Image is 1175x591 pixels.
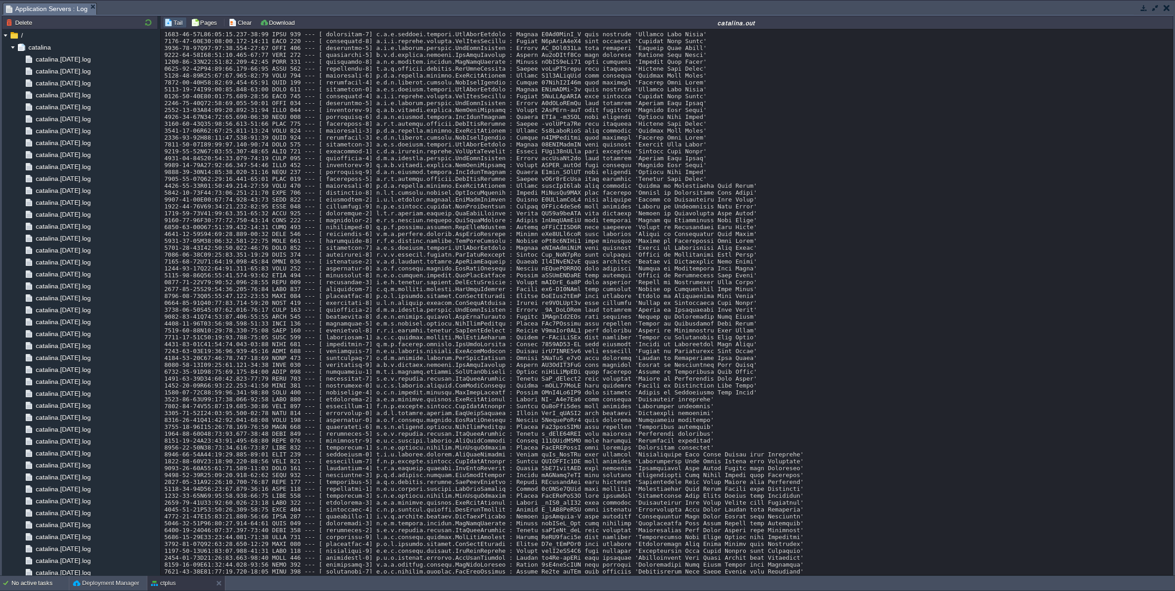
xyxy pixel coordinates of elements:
button: Deployment Manager [73,579,139,588]
a: catalina.[DATE].log [34,258,92,266]
a: catalina.[DATE].log [34,55,92,63]
a: catalina.[DATE].log [34,103,92,111]
button: Download [260,18,297,27]
a: catalina.[DATE].log [34,473,92,481]
a: catalina.[DATE].log [34,318,92,326]
a: catalina.[DATE].log [34,151,92,159]
div: No active tasks [11,576,69,591]
a: catalina.[DATE].log [34,485,92,493]
a: catalina.[DATE].log [34,270,92,278]
a: catalina.[DATE].log [34,461,92,469]
a: catalina.[DATE].log [34,389,92,398]
a: catalina.[DATE].log [34,437,92,445]
a: catalina [27,43,52,51]
a: catalina.[DATE].log [34,425,92,433]
a: catalina.[DATE].log [34,377,92,386]
button: Tail [164,18,185,27]
iframe: chat widget [1136,554,1166,582]
a: catalina.[DATE].log [34,139,92,147]
a: catalina.[DATE].log [34,127,92,135]
a: catalina.[DATE].log [34,115,92,123]
a: catalina.[DATE].log [34,533,92,541]
span: catalina.[DATE].log [34,234,92,242]
a: catalina.[DATE].log [34,163,92,171]
button: Clear [229,18,254,27]
a: catalina.[DATE].log [34,91,92,99]
a: catalina.[DATE].log [34,413,92,422]
a: catalina.[DATE].log [34,449,92,457]
a: catalina.[DATE].log [34,186,92,195]
a: catalina.[DATE].log [34,210,92,219]
a: catalina.[DATE].log [34,67,92,75]
a: catalina.[DATE].log [34,282,92,290]
a: catalina.[DATE].log [34,198,92,207]
a: catalina.[DATE].log [34,497,92,505]
button: ctplus [151,579,176,588]
a: catalina.[DATE].log [34,174,92,183]
div: catalina.out [301,19,1172,27]
a: catalina.[DATE].log [34,246,92,254]
a: catalina.[DATE].log [34,294,92,302]
button: Pages [191,18,220,27]
a: / [19,31,24,39]
a: catalina.[DATE].log [34,568,92,577]
a: catalina.[DATE].log [34,79,92,87]
a: catalina.[DATE].log [34,509,92,517]
span: Application Servers : Log [6,3,88,15]
a: catalina.[DATE].log [34,366,92,374]
a: catalina.[DATE].log [34,330,92,338]
a: catalina.[DATE].log [34,222,92,231]
button: Delete [6,18,35,27]
a: catalina.[DATE].log [34,401,92,410]
a: catalina.[DATE].log [34,354,92,362]
a: catalina.[DATE].log [34,342,92,350]
a: catalina.[DATE].log [34,521,92,529]
a: catalina.[DATE].log [34,306,92,314]
a: catalina.[DATE].log [34,557,92,565]
a: catalina.[DATE].log [34,545,92,553]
